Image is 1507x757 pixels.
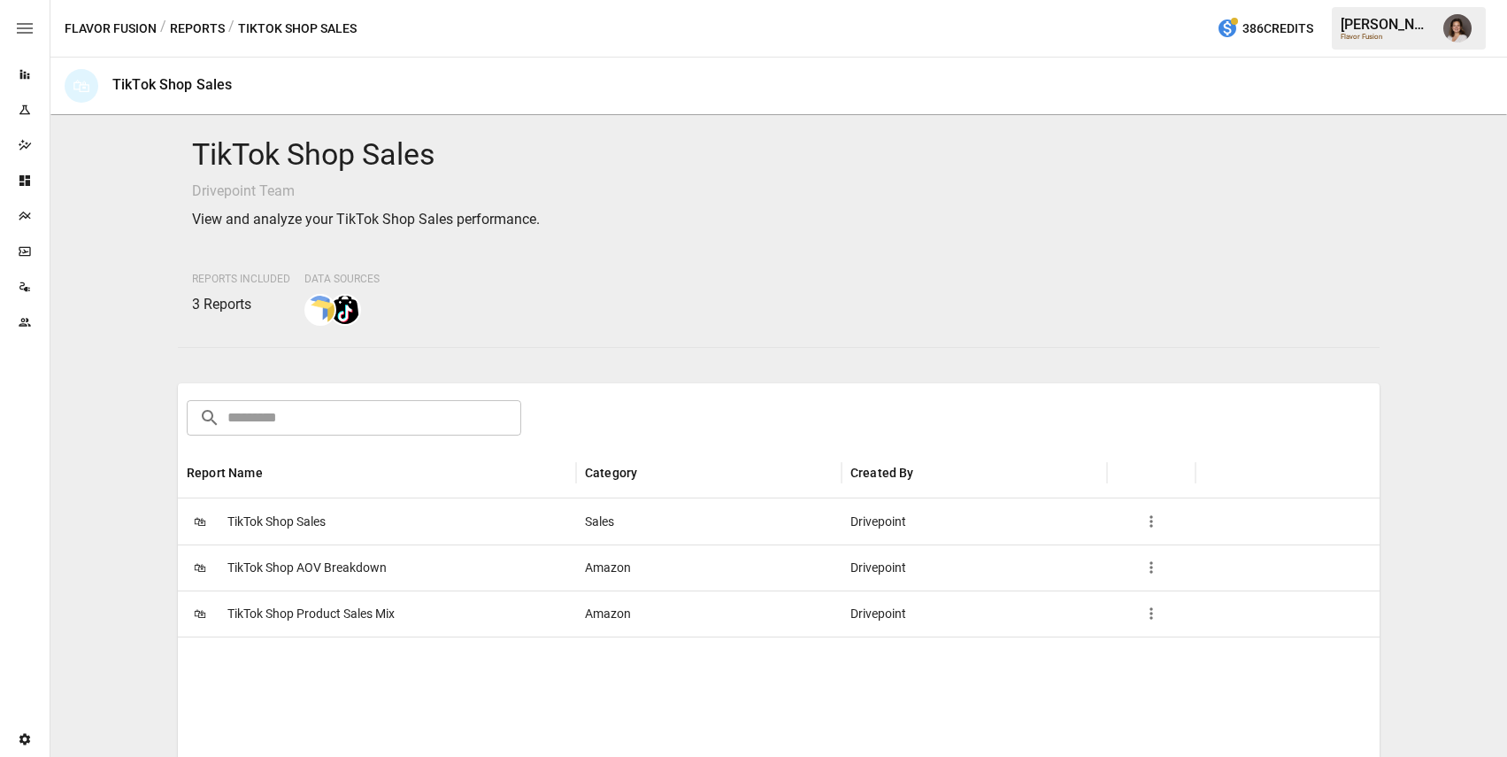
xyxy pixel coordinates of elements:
[842,545,1107,591] div: Drivepoint
[227,545,387,591] span: TikTok Shop AOV Breakdown
[228,18,235,40] div: /
[585,466,637,480] div: Category
[170,18,225,40] button: Reports
[1341,16,1433,33] div: [PERSON_NAME]
[1443,14,1472,42] img: Franziska Ibscher
[1341,33,1433,41] div: Flavor Fusion
[192,294,290,315] p: 3 Reports
[1433,4,1482,53] button: Franziska Ibscher
[192,209,1365,230] p: View and analyze your TikTok Shop Sales performance.
[187,508,213,535] span: 🛍
[112,76,233,93] div: TikTok Shop Sales
[227,499,326,545] span: TikTok Shop Sales
[192,181,1365,202] p: Drivepoint Team
[576,591,842,637] div: Amazon
[576,498,842,545] div: Sales
[850,466,914,480] div: Created By
[331,296,359,324] img: tiktok
[842,591,1107,637] div: Drivepoint
[192,136,1365,174] h4: TikTok Shop Sales
[160,18,166,40] div: /
[187,600,213,627] span: 🛍
[187,466,263,480] div: Report Name
[192,273,290,285] span: Reports Included
[65,18,157,40] button: Flavor Fusion
[227,591,395,637] span: TikTok Shop Product Sales Mix
[1210,12,1320,45] button: 386Credits
[1242,18,1313,40] span: 386 Credits
[306,296,334,324] img: smart model
[65,69,98,103] div: 🛍
[187,554,213,581] span: 🛍
[842,498,1107,545] div: Drivepoint
[304,273,380,285] span: Data Sources
[576,545,842,591] div: Amazon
